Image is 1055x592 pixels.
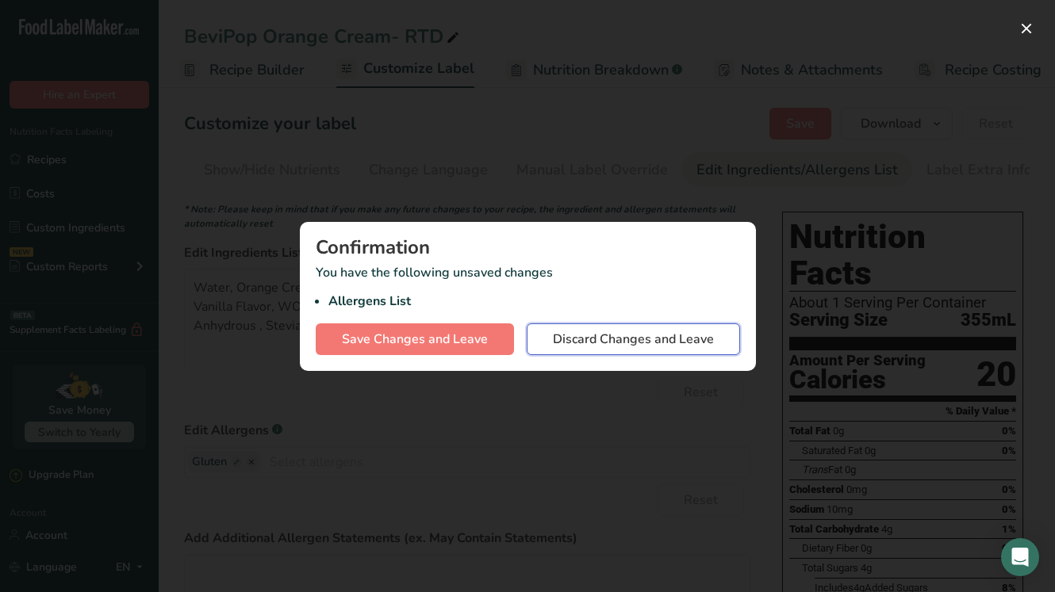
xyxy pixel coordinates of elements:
div: Open Intercom Messenger [1001,538,1039,576]
li: Allergens List [328,292,740,311]
button: Discard Changes and Leave [527,323,740,355]
div: Confirmation [316,238,740,257]
span: Save Changes and Leave [342,330,488,349]
span: Discard Changes and Leave [553,330,714,349]
p: You have the following unsaved changes [316,263,740,311]
button: Save Changes and Leave [316,323,514,355]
